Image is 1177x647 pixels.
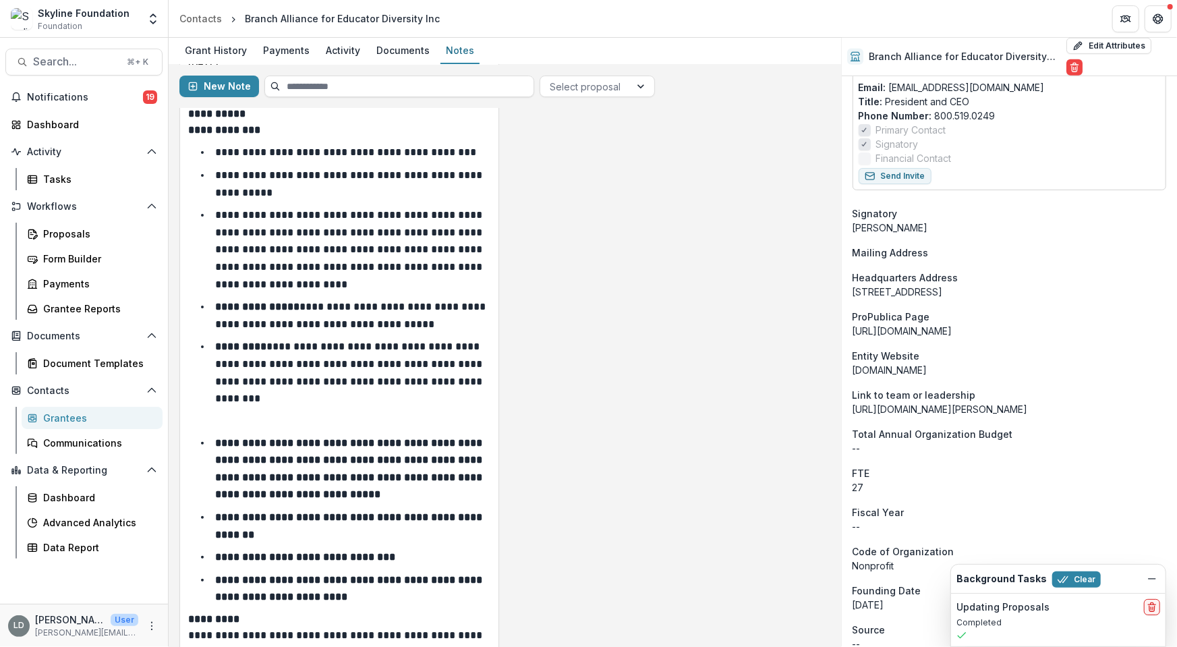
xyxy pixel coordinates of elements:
span: Source [853,623,886,637]
p: [URL][DOMAIN_NAME] [853,324,1166,338]
span: Notifications [27,92,143,103]
img: Skyline Foundation [11,8,32,30]
span: Total Annual Organization Budget [853,427,1013,441]
div: Grant History [179,40,252,60]
p: User [111,614,138,626]
button: Get Help [1145,5,1172,32]
h2: Updating Proposals [956,602,1050,613]
span: Link to team or leadership [853,388,976,402]
span: Activity [27,146,141,158]
div: [DOMAIN_NAME] [853,363,1166,377]
div: ⌘ + K [124,55,151,69]
button: Delete [1066,59,1083,76]
p: -- [853,519,1166,534]
span: Signatory [876,137,919,151]
a: Payments [258,38,315,64]
span: Signatory [853,206,898,221]
button: Notifications19 [5,86,163,108]
div: [STREET_ADDRESS] [853,285,1166,299]
div: Proposals [43,227,152,241]
div: Skyline Foundation [38,6,130,20]
p: President and CEO [859,94,1160,109]
span: Financial Contact [876,151,952,165]
a: Tasks [22,168,163,190]
span: ProPublica Page [853,310,930,324]
a: Documents [371,38,435,64]
button: More [144,618,160,634]
h2: Background Tasks [956,573,1047,585]
div: Dashboard [43,490,152,505]
span: Data & Reporting [27,465,141,476]
a: Dashboard [5,113,163,136]
div: Tasks [43,172,152,186]
a: Dashboard [22,486,163,509]
a: Grant History [179,38,252,64]
a: Grantees [22,407,163,429]
span: Primary Contact [876,123,946,137]
div: Activity [320,40,366,60]
button: Open Workflows [5,196,163,217]
div: [DATE] [853,598,1166,612]
div: [PERSON_NAME] [853,221,1166,235]
span: Mailing Address [853,246,929,260]
span: Documents [27,331,141,342]
span: FTE [853,466,870,480]
div: Document Templates [43,356,152,370]
div: Notes [440,40,480,60]
span: 19 [143,90,157,104]
button: Open Contacts [5,380,163,401]
button: Partners [1112,5,1139,32]
span: Code of Organization [853,544,954,559]
button: Search... [5,49,163,76]
div: Grantee Reports [43,302,152,316]
p: [PERSON_NAME] [35,613,105,627]
button: Clear [1052,571,1101,588]
div: Payments [43,277,152,291]
p: 27 [853,480,1166,495]
span: Entity Website [853,349,920,363]
div: Contacts [179,11,222,26]
div: Grantees [43,411,152,425]
div: Documents [371,40,435,60]
span: Phone Number : [859,110,932,121]
button: New Note [179,76,259,97]
button: Open Activity [5,141,163,163]
div: Advanced Analytics [43,515,152,530]
button: Dismiss [1144,571,1160,587]
a: Activity [320,38,366,64]
p: 800.519.0249 [859,109,1160,123]
a: Grantee Reports [22,298,163,320]
p: Completed [956,617,1160,629]
a: Proposals [22,223,163,245]
button: Open Documents [5,325,163,347]
div: Communications [43,436,152,450]
span: Title : [859,96,883,107]
span: Foundation [38,20,82,32]
nav: breadcrumb [174,9,445,28]
div: Form Builder [43,252,152,266]
div: Payments [258,40,315,60]
a: Payments [22,273,163,295]
div: Branch Alliance for Educator Diversity Inc [245,11,440,26]
p: Nonprofit [853,559,1166,573]
span: Workflows [27,201,141,213]
a: Notes [440,38,480,64]
a: Communications [22,432,163,454]
p: -- [853,441,1166,455]
a: Email: [EMAIL_ADDRESS][DOMAIN_NAME] [859,80,1045,94]
a: Data Report [22,536,163,559]
a: Form Builder [22,248,163,270]
button: delete [1144,599,1160,615]
a: Document Templates [22,352,163,374]
button: Edit Attributes [1066,38,1151,54]
h2: Branch Alliance for Educator Diversity Inc [869,51,1061,63]
span: Contacts [27,385,141,397]
span: Email: [859,82,886,93]
div: Data Report [43,540,152,555]
a: Advanced Analytics [22,511,163,534]
p: [URL][DOMAIN_NAME][PERSON_NAME] [853,402,1166,416]
span: Search... [33,55,119,68]
span: Fiscal Year [853,505,905,519]
div: Lisa Dinh [13,621,24,630]
button: Send Invite [859,168,931,184]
